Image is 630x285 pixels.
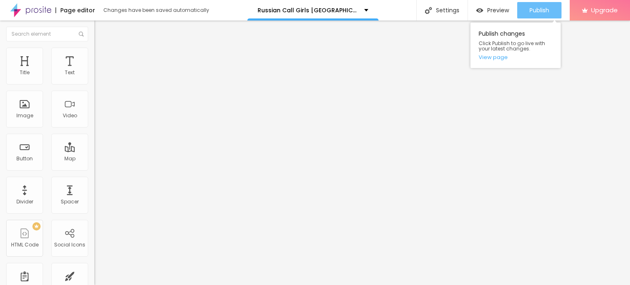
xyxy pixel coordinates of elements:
img: Icone [425,7,432,14]
div: Image [16,113,33,119]
div: Social Icons [54,242,85,248]
span: Preview [487,7,509,14]
div: Text [65,70,75,75]
div: Divider [16,199,33,205]
div: Map [64,156,75,162]
span: Publish [530,7,549,14]
div: Changes have been saved automatically [103,8,209,13]
a: View page [479,55,552,60]
div: Button [16,156,33,162]
img: Icone [79,32,84,36]
span: Upgrade [591,7,618,14]
div: Video [63,113,77,119]
img: view-1.svg [476,7,483,14]
div: HTML Code [11,242,39,248]
span: Click Publish to go live with your latest changes. [479,41,552,51]
p: Russian Call Girls [GEOGRAPHIC_DATA] (:≡ Pick a high-class Hyderabad Call Girls [258,7,358,13]
div: Spacer [61,199,79,205]
iframe: Editor [94,21,630,285]
input: Search element [6,27,88,41]
button: Preview [468,2,517,18]
div: Title [20,70,30,75]
div: Page editor [55,7,95,13]
button: Publish [517,2,562,18]
div: Publish changes [470,23,561,68]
